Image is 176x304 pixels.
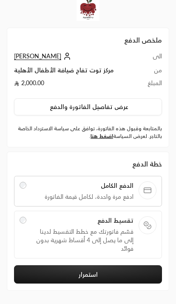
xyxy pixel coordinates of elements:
h2: ملخص الدفع [14,35,162,45]
td: من [143,66,162,79]
span: ادفع مرة واحدة، لكامل قيمة الفاتورة [31,192,133,201]
td: المبلغ [143,79,162,92]
label: بالمتابعة وقبول هذه الفاتورة، توافق على سياسة الاسترداد الخاصة بالتاجر. لعرض السياسة . [14,125,162,140]
span: الدفع الكامل [31,181,133,190]
a: [PERSON_NAME] [14,52,73,60]
button: استمرار [14,265,162,284]
div: خطة الدفع [14,159,162,169]
span: تقسيط الدفع [31,216,133,225]
td: 2,000.00 [14,79,143,92]
a: اضغط هنا [91,133,113,139]
span: قسّم فاتورتك مع خطط التقسيط لدينا إلى ما يصل إلى 4 أقساط شهرية بدون فوائد [31,227,133,253]
input: تقسيط الدفعقسّم فاتورتك مع خطط التقسيط لدينا إلى ما يصل إلى 4 أقساط شهرية بدون فوائد [20,217,26,224]
span: [PERSON_NAME] [14,52,61,60]
td: الى [143,52,162,66]
input: الدفع الكاملادفع مرة واحدة، لكامل قيمة الفاتورة [20,182,26,189]
td: مركز توت تفاح ضيافة الأطفال الأهلية [14,66,143,79]
button: عرض تفاصيل الفاتورة والدفع [14,98,162,115]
